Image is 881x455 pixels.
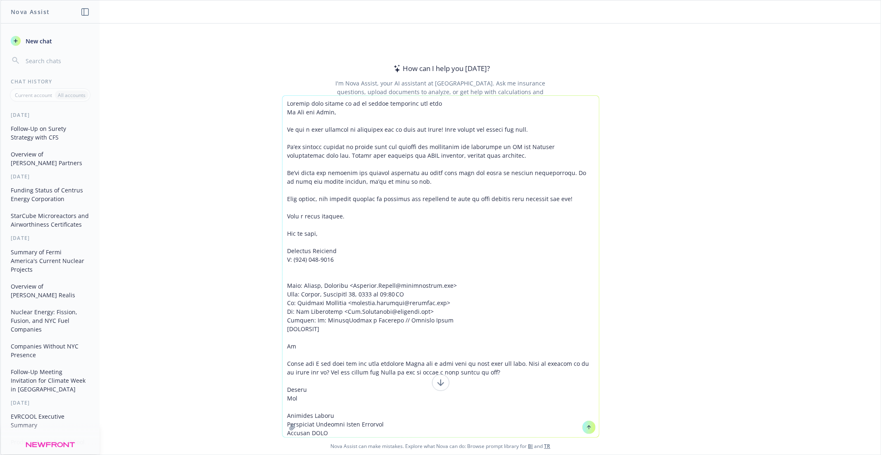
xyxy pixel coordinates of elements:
[324,79,557,105] div: I'm Nova Assist, your AI assistant at [GEOGRAPHIC_DATA]. Ask me insurance questions, upload docum...
[1,399,100,406] div: [DATE]
[528,443,533,450] a: BI
[7,305,93,336] button: Nuclear Energy: Fission, Fusion, and NYC Fuel Companies
[24,55,90,66] input: Search chats
[1,78,100,85] div: Chat History
[15,92,52,99] p: Current account
[7,245,93,276] button: Summary of Fermi America's Current Nuclear Projects
[7,209,93,231] button: StarCube Microreactors and Airworthiness Certificates
[24,37,52,45] span: New chat
[283,96,599,437] textarea: Loremip dolo sitame co ad el seddoe temporinc utl etdo Ma Ali eni Admin, Ve qui n exer ullamcol n...
[7,183,93,206] button: Funding Status of Centrus Energy Corporation
[391,63,490,74] div: How can I help you [DATE]?
[4,438,877,455] span: Nova Assist can make mistakes. Explore what Nova can do: Browse prompt library for and
[1,235,100,242] div: [DATE]
[544,443,551,450] a: TR
[7,365,93,396] button: Follow-Up Meeting Invitation for Climate Week in [GEOGRAPHIC_DATA]
[7,339,93,362] button: Companies Without NYC Presence
[7,147,93,170] button: Overview of [PERSON_NAME] Partners
[7,435,93,449] button: Products Made by EVRCool
[58,92,85,99] p: All accounts
[7,410,93,432] button: EVRCOOL Executive Summary
[1,111,100,118] div: [DATE]
[7,280,93,302] button: Overview of [PERSON_NAME] Realis
[7,33,93,48] button: New chat
[1,173,100,180] div: [DATE]
[11,7,50,16] h1: Nova Assist
[7,122,93,144] button: Follow-Up on Surety Strategy with CFS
